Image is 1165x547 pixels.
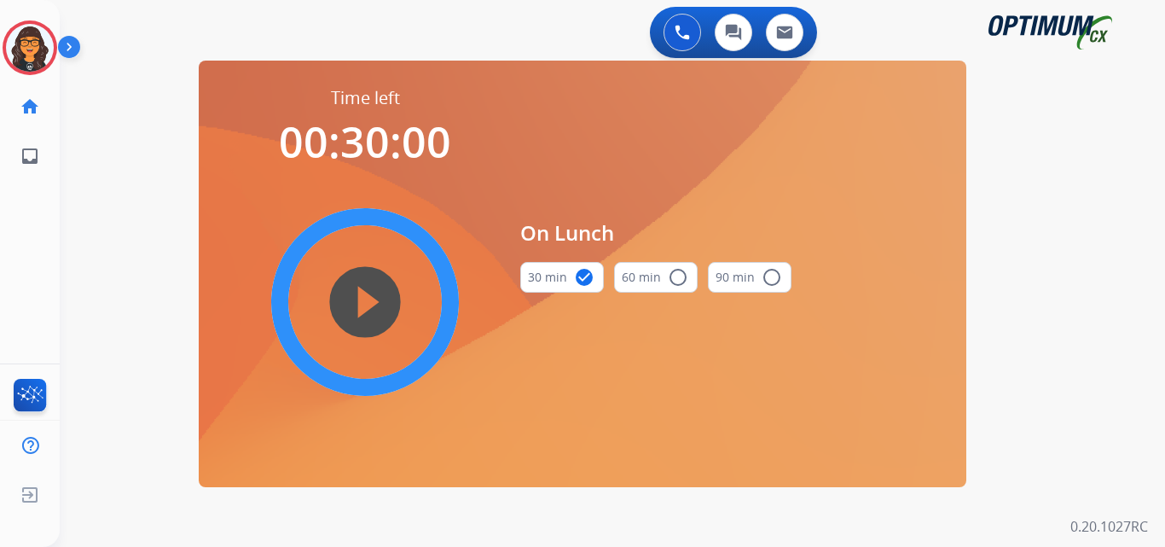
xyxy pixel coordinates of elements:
button: 60 min [614,262,698,293]
img: avatar [6,24,54,72]
span: On Lunch [520,218,791,248]
button: 90 min [708,262,791,293]
mat-icon: radio_button_unchecked [762,267,782,288]
span: Time left [331,86,400,110]
mat-icon: home [20,96,40,117]
span: 00:30:00 [279,113,451,171]
mat-icon: radio_button_unchecked [668,267,688,288]
mat-icon: inbox [20,146,40,166]
mat-icon: play_circle_filled [355,292,375,312]
button: 30 min [520,262,604,293]
mat-icon: check_circle [574,267,594,288]
p: 0.20.1027RC [1070,516,1148,537]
